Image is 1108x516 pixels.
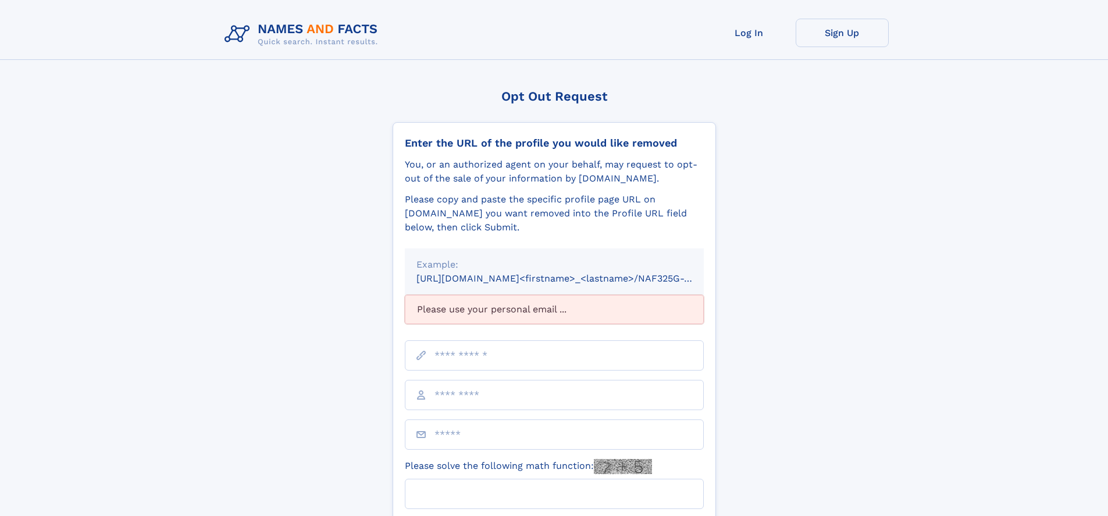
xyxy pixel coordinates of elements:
a: Sign Up [796,19,889,47]
div: Example: [416,258,692,272]
a: Log In [703,19,796,47]
label: Please solve the following math function: [405,459,652,474]
div: Opt Out Request [393,89,716,104]
small: [URL][DOMAIN_NAME]<firstname>_<lastname>/NAF325G-xxxxxxxx [416,273,726,284]
div: You, or an authorized agent on your behalf, may request to opt-out of the sale of your informatio... [405,158,704,186]
img: Logo Names and Facts [220,19,387,50]
div: Please use your personal email ... [405,295,704,324]
div: Enter the URL of the profile you would like removed [405,137,704,150]
div: Please copy and paste the specific profile page URL on [DOMAIN_NAME] you want removed into the Pr... [405,193,704,234]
